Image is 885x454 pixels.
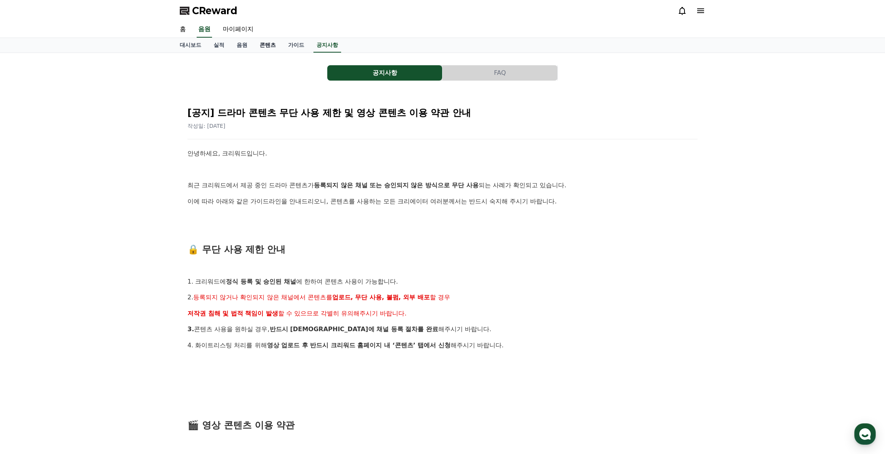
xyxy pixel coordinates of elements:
strong: 저작권 침해 및 법적 책임이 발생 [187,310,278,317]
p: 1. 크리워드에 에 한하여 콘텐츠 사용이 가능합니다. [187,277,698,287]
strong: 정식 등록 및 승인된 채널 [226,278,296,285]
a: 마이페이지 [217,21,260,38]
strong: 영상 업로드 후 반드시 크리워드 홈페이지 내 ‘콘텐츠’ 탭에서 신청 [267,342,451,349]
a: 홈 [174,21,192,38]
span: 🎬 영상 콘텐츠 이용 약관 [187,420,295,431]
a: 콘텐츠 [254,38,282,53]
span: 할 경우 [430,294,450,301]
p: 안녕하세요, 크리워드입니다. [187,149,698,158]
button: 공지사항 [327,65,442,81]
span: 대화 [70,255,80,261]
strong: 3. [187,325,194,333]
a: 실적 [207,38,230,53]
p: 이에 따라 아래와 같은 가이드라인을 안내드리오니, 콘텐츠를 사용하는 모든 크리에이터 여러분께서는 반드시 숙지해 주시기 바랍니다. [187,196,698,206]
span: 설정 [119,255,128,261]
a: 음원 [197,21,212,38]
a: CReward [180,5,237,17]
strong: 반드시 [DEMOGRAPHIC_DATA]에 채널 등록 절차를 완료 [270,325,438,333]
p: 4. 화이트리스팅 처리를 위해 해주시기 바랍니다. [187,340,698,350]
span: 🔒 무단 사용 제한 안내 [187,244,285,255]
button: FAQ [442,65,557,81]
a: 설정 [99,243,147,262]
p: 콘텐츠 사용을 원하실 경우, 해주시기 바랍니다. [187,324,698,334]
h2: [공지] 드라마 콘텐츠 무단 사용 제한 및 영상 콘텐츠 이용 약관 안내 [187,107,698,119]
p: 최근 크리워드에서 제공 중인 드라마 콘텐츠가 되는 사례가 확인되고 있습니다. [187,180,698,190]
strong: 업로드, 무단 사용, 불펌, 외부 배포 [332,294,430,301]
span: CReward [192,5,237,17]
span: 작성일: [DATE] [187,123,225,129]
a: 가이드 [282,38,310,53]
a: 홈 [2,243,51,262]
span: 할 수 있으므로 각별히 유의해주시기 바랍니다. [278,310,407,317]
a: 대시보드 [174,38,207,53]
strong: 등록되지 않은 채널 또는 승인되지 않은 방식으로 무단 사용 [314,182,479,189]
a: 공지사항 [327,65,442,81]
a: 대화 [51,243,99,262]
a: FAQ [442,65,558,81]
span: 홈 [24,255,29,261]
a: 음원 [230,38,254,53]
span: 등록되지 않거나 확인되지 않은 채널에서 콘텐츠를 [193,294,332,301]
a: 공지사항 [313,38,341,53]
p: 2. [187,292,698,302]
